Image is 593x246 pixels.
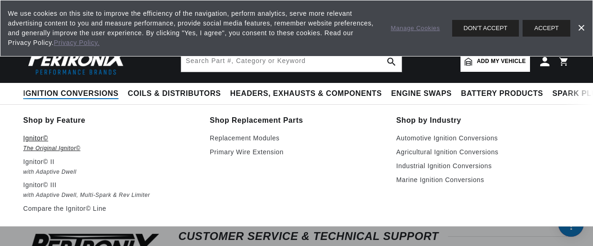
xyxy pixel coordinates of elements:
[23,167,197,177] em: with Adaptive Dwell
[230,89,382,99] span: Headers, Exhausts & Components
[391,89,452,99] span: Engine Swaps
[210,132,384,144] a: Replacement Modules
[23,156,197,177] a: Ignitor© II with Adaptive Dwell
[23,114,197,127] a: Shop by Feature
[461,51,530,72] a: Add my vehicle
[523,20,570,37] button: ACCEPT
[23,156,197,167] p: Ignitor© II
[452,20,519,37] button: DON'T ACCEPT
[574,21,588,35] a: Dismiss Banner
[210,146,384,158] a: Primary Wire Extension
[381,51,402,72] button: search button
[396,146,570,158] a: Agricultural Ignition Conversions
[23,132,197,144] p: Ignitor©
[181,51,402,72] input: Search Part #, Category or Keyword
[396,114,570,127] a: Shop by Industry
[23,179,197,200] a: Ignitor© III with Adaptive Dwell, Multi-Spark & Rev Limiter
[123,83,226,105] summary: Coils & Distributors
[23,83,123,105] summary: Ignition Conversions
[226,83,386,105] summary: Headers, Exhausts & Components
[23,45,130,77] img: Pertronix
[23,190,197,200] em: with Adaptive Dwell, Multi-Spark & Rev Limiter
[391,24,440,33] a: Manage Cookies
[461,89,543,99] span: Battery Products
[210,114,384,127] a: Shop Replacement Parts
[396,160,570,171] a: Industrial Ignition Conversions
[23,203,197,214] a: Compare the Ignitor© Line
[8,9,378,48] span: We use cookies on this site to improve the efficiency of the navigation, perform analytics, serve...
[456,83,548,105] summary: Battery Products
[23,179,197,190] p: Ignitor© III
[54,39,100,46] a: Privacy Policy.
[23,132,197,153] a: Ignitor© The Original Ignitor©
[396,174,570,185] a: Marine Ignition Conversions
[386,83,456,105] summary: Engine Swaps
[128,89,221,99] span: Coils & Distributors
[178,232,567,241] h2: Customer Service & Technical Support
[396,132,570,144] a: Automotive Ignition Conversions
[23,89,119,99] span: Ignition Conversions
[477,57,526,66] span: Add my vehicle
[23,144,197,153] em: The Original Ignitor©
